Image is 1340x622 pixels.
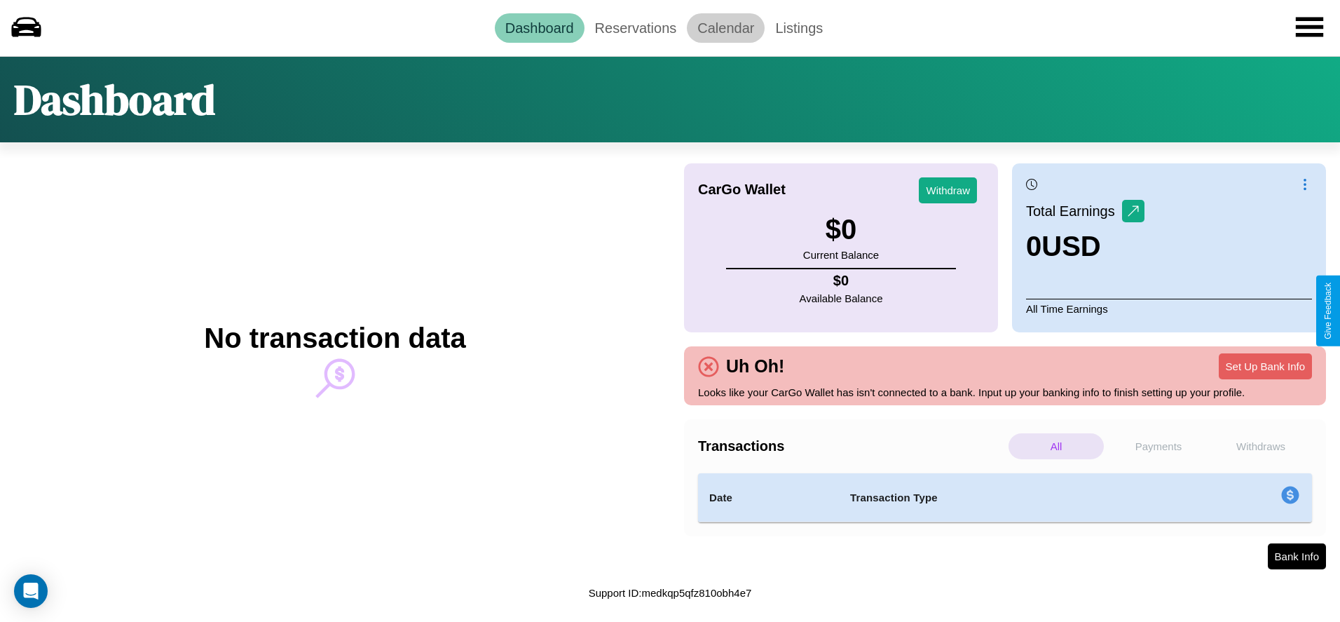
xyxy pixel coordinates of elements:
[800,289,883,308] p: Available Balance
[919,177,977,203] button: Withdraw
[495,13,584,43] a: Dashboard
[1026,198,1122,224] p: Total Earnings
[765,13,833,43] a: Listings
[709,489,828,506] h4: Date
[698,438,1005,454] h4: Transactions
[14,71,215,128] h1: Dashboard
[1026,299,1312,318] p: All Time Earnings
[14,574,48,608] div: Open Intercom Messenger
[803,245,879,264] p: Current Balance
[1026,231,1144,262] h3: 0 USD
[698,473,1312,522] table: simple table
[1219,353,1312,379] button: Set Up Bank Info
[1111,433,1206,459] p: Payments
[1268,543,1326,569] button: Bank Info
[800,273,883,289] h4: $ 0
[698,182,786,198] h4: CarGo Wallet
[850,489,1167,506] h4: Transaction Type
[589,583,752,602] p: Support ID: medkqp5qfz810obh4e7
[698,383,1312,402] p: Looks like your CarGo Wallet has isn't connected to a bank. Input up your banking info to finish ...
[719,356,791,377] h4: Uh Oh!
[584,13,688,43] a: Reservations
[803,214,879,245] h3: $ 0
[1213,433,1308,459] p: Withdraws
[687,13,765,43] a: Calendar
[204,323,465,354] h2: No transaction data
[1323,283,1333,339] div: Give Feedback
[1009,433,1104,459] p: All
